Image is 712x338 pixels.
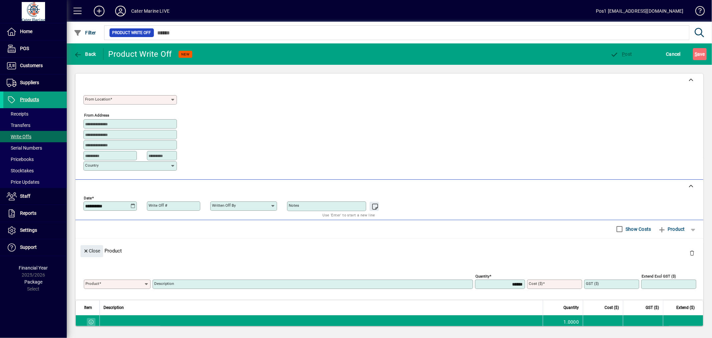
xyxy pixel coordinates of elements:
[3,165,67,176] a: Stocktakes
[7,157,34,162] span: Pricebooks
[622,51,625,57] span: P
[3,23,67,40] a: Home
[684,250,700,256] app-page-header-button: Delete
[84,304,92,311] span: Item
[83,245,100,257] span: Close
[609,48,634,60] button: Post
[79,247,105,253] app-page-header-button: Close
[88,5,110,17] button: Add
[563,304,579,311] span: Quantity
[529,281,543,286] mat-label: Cost ($)
[20,63,43,68] span: Customers
[74,30,96,35] span: Filter
[289,203,299,208] mat-label: Notes
[149,203,167,208] mat-label: Write Off #
[20,46,29,51] span: POS
[7,145,42,151] span: Serial Numbers
[665,48,683,60] button: Cancel
[475,274,489,278] mat-label: Quantity
[684,245,700,261] button: Delete
[693,48,707,60] button: Save
[676,304,695,311] span: Extend ($)
[695,51,697,57] span: S
[690,1,704,23] a: Knowledge Base
[19,265,48,271] span: Financial Year
[3,108,67,120] a: Receipts
[20,29,32,34] span: Home
[3,142,67,154] a: Serial Numbers
[7,111,28,117] span: Receipts
[20,210,36,216] span: Reports
[3,176,67,188] a: Price Updates
[3,188,67,205] a: Staff
[666,49,681,59] span: Cancel
[131,6,170,16] div: Cater Marine LIVE
[110,5,131,17] button: Profile
[112,29,151,36] span: Product Write Off
[3,74,67,91] a: Suppliers
[3,40,67,57] a: POS
[3,205,67,222] a: Reports
[212,203,236,208] mat-label: Written off by
[3,131,67,142] a: Write Offs
[3,239,67,256] a: Support
[67,48,103,60] app-page-header-button: Back
[181,52,190,56] span: NEW
[24,279,42,285] span: Package
[642,274,676,278] mat-label: Extend excl GST ($)
[611,51,632,57] span: ost
[20,193,30,199] span: Staff
[605,304,619,311] span: Cost ($)
[85,97,110,102] mat-label: From location
[108,49,172,59] div: Product Write Off
[20,227,37,233] span: Settings
[7,123,30,128] span: Transfers
[154,281,174,286] mat-label: Description
[20,244,37,250] span: Support
[74,51,96,57] span: Back
[3,222,67,239] a: Settings
[7,168,34,173] span: Stocktakes
[3,154,67,165] a: Pricebooks
[596,6,684,16] div: Pos1 [EMAIL_ADDRESS][DOMAIN_NAME]
[104,304,124,311] span: Description
[7,134,31,139] span: Write Offs
[323,211,375,219] mat-hint: Use 'Enter' to start a new line
[20,80,39,85] span: Suppliers
[624,226,651,232] label: Show Costs
[646,304,659,311] span: GST ($)
[3,120,67,131] a: Transfers
[3,57,67,74] a: Customers
[695,49,705,59] span: ave
[586,281,599,286] mat-label: GST ($)
[7,179,39,185] span: Price Updates
[75,238,703,263] div: Product
[85,163,98,168] mat-label: Country
[84,195,92,200] mat-label: Date
[80,245,103,257] button: Close
[72,27,98,39] button: Filter
[72,48,98,60] button: Back
[85,281,99,286] mat-label: Product
[543,315,583,329] td: 1.0000
[20,97,39,102] span: Products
